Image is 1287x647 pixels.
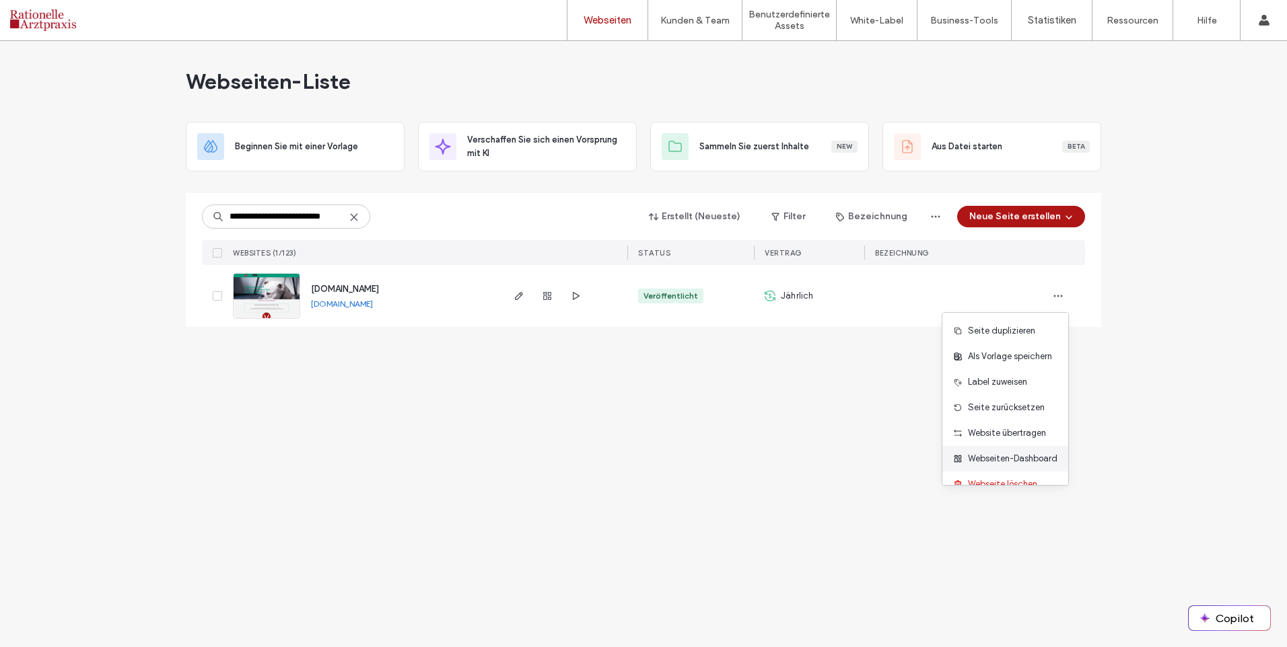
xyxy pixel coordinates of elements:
label: White-Label [850,15,903,26]
label: Webseiten [584,14,631,26]
button: Copilot [1189,606,1270,630]
a: [DOMAIN_NAME] [311,284,379,294]
label: Benutzerdefinierte Assets [742,9,836,32]
div: Sammeln Sie zuerst InhalteNew [650,122,869,172]
span: Seite zurücksetzen [968,401,1045,414]
span: Hilfe [30,9,59,22]
span: WEBSITES (1/123) [233,248,296,258]
span: Website übertragen [968,426,1046,440]
span: Verschaffen Sie sich einen Vorsprung mit KI [467,133,625,160]
div: Beginnen Sie mit einer Vorlage [186,122,405,172]
a: [DOMAIN_NAME] [311,299,373,309]
div: Beta [1062,141,1090,153]
span: Label zuweisen [968,375,1027,389]
button: Neue Seite erstellen [957,206,1085,227]
span: Vertrag [765,248,802,258]
span: Jährlich [781,289,814,303]
div: New [831,141,858,153]
span: Seite duplizieren [968,324,1035,338]
span: Sammeln Sie zuerst Inhalte [699,140,809,153]
label: Kunden & Team [660,15,730,26]
span: Webseiten-Dashboard [968,452,1057,465]
span: Webseiten-Liste [186,68,351,95]
label: Statistiken [1028,14,1076,26]
span: STATUS [638,248,670,258]
span: Beginnen Sie mit einer Vorlage [235,140,358,153]
label: Ressourcen [1107,15,1158,26]
span: BEZEICHNUNG [875,248,930,258]
button: Erstellt (Neueste) [637,206,753,227]
label: Hilfe [1197,15,1217,26]
span: Webseite löschen [968,478,1037,491]
div: Verschaffen Sie sich einen Vorsprung mit KI [418,122,637,172]
button: Filter [758,206,819,227]
button: Bezeichnung [824,206,919,227]
div: Aus Datei startenBeta [882,122,1101,172]
span: Als Vorlage speichern [968,350,1052,363]
span: Aus Datei starten [932,140,1002,153]
label: Business-Tools [930,15,998,26]
div: Veröffentlicht [643,290,698,302]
